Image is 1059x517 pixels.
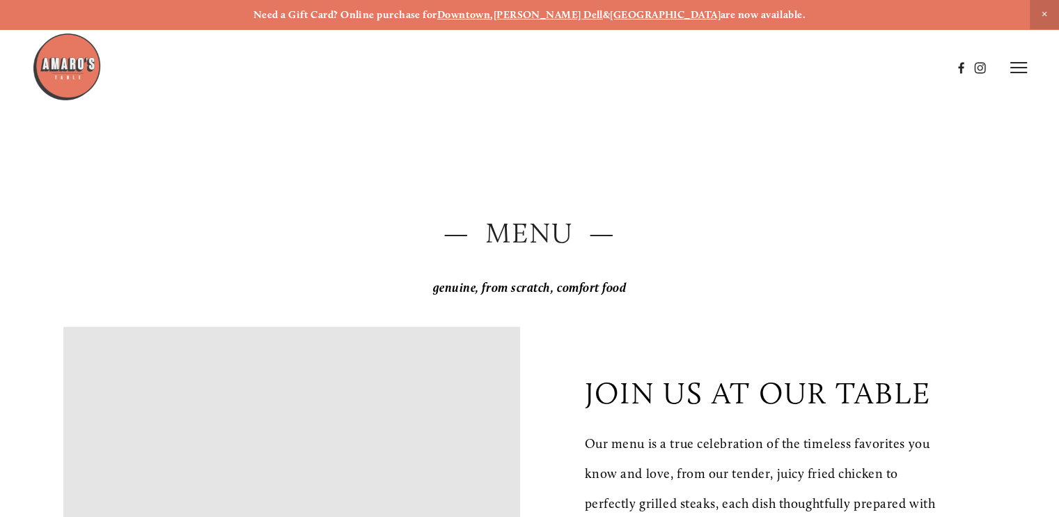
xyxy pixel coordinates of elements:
a: [GEOGRAPHIC_DATA] [610,8,721,21]
h2: — Menu — [63,213,996,253]
img: Amaro's Table [32,32,102,102]
a: Downtown [437,8,491,21]
a: [PERSON_NAME] Dell [494,8,603,21]
strong: & [603,8,610,21]
strong: Need a Gift Card? Online purchase for [253,8,437,21]
em: genuine, from scratch, comfort food [433,280,627,295]
strong: are now available. [721,8,806,21]
p: join us at our table [584,375,930,411]
strong: , [490,8,493,21]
